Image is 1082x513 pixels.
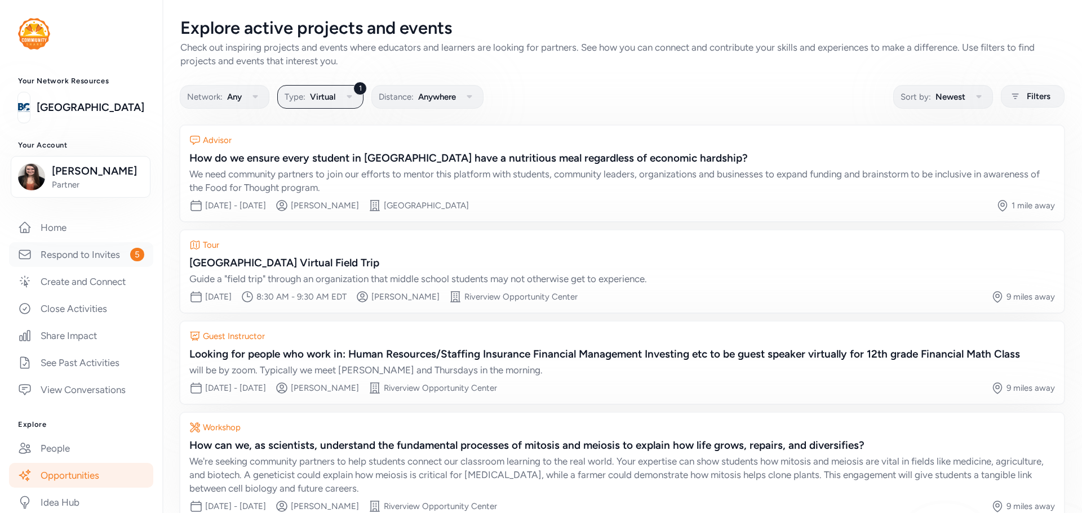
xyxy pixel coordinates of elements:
[189,272,1055,286] div: Guide a "field trip" through an organization that middle school students may not otherwise get to...
[205,200,266,211] div: [DATE] - [DATE]
[291,501,359,512] div: [PERSON_NAME]
[9,463,153,488] a: Opportunities
[1012,200,1055,211] div: 1 mile away
[187,90,223,104] span: Network:
[9,436,153,461] a: People
[205,291,232,302] div: [DATE]
[189,454,1055,495] div: We're seeking community partners to help students connect our classroom learning to the real worl...
[18,141,144,150] h3: Your Account
[9,377,153,402] a: View Conversations
[52,163,143,179] span: [PERSON_NAME]
[418,90,456,104] span: Anywhere
[310,90,336,104] span: Virtual
[291,200,359,211] div: [PERSON_NAME]
[1006,382,1055,394] div: 9 miles away
[11,156,150,198] button: [PERSON_NAME]Partner
[130,248,144,261] span: 5
[1006,501,1055,512] div: 9 miles away
[893,85,993,109] button: Sort by:Newest
[203,135,232,146] div: Advisor
[9,323,153,348] a: Share Impact
[18,77,144,86] h3: Your Network Resources
[384,200,469,211] div: [GEOGRAPHIC_DATA]
[9,296,153,321] a: Close Activities
[285,90,305,104] span: Type:
[901,90,931,104] span: Sort by:
[384,501,497,512] div: Riverview Opportunity Center
[189,363,1055,377] div: will be by zoom. Typically we meet [PERSON_NAME] and Thursdays in the morning.
[371,85,484,109] button: Distance:Anywhere
[1027,90,1050,103] span: Filters
[18,18,50,50] img: logo
[180,41,1064,68] div: Check out inspiring projects and events where educators and learners are looking for partners. Se...
[9,269,153,294] a: Create and Connect
[18,95,30,120] img: logo
[9,215,153,240] a: Home
[277,85,363,109] button: 1Type:Virtual
[935,90,965,104] span: Newest
[203,331,265,342] div: Guest Instructor
[371,291,440,302] div: [PERSON_NAME]
[205,501,266,512] div: [DATE] - [DATE]
[1006,291,1055,302] div: 9 miles away
[205,382,266,394] div: [DATE] - [DATE]
[203,422,241,433] div: Workshop
[189,255,1055,271] div: [GEOGRAPHIC_DATA] Virtual Field Trip
[379,90,414,104] span: Distance:
[227,90,242,104] span: Any
[384,382,497,394] div: Riverview Opportunity Center
[180,85,269,109] button: Network:Any
[189,167,1055,194] div: We need community partners to join our efforts to mentor this platform with students, community l...
[9,350,153,375] a: See Past Activities
[189,438,1055,453] div: How can we, as scientists, understand the fundamental processes of mitosis and meiosis to explain...
[203,239,219,251] div: Tour
[353,82,367,95] div: 1
[9,242,153,267] a: Respond to Invites5
[37,100,144,115] a: [GEOGRAPHIC_DATA]
[256,291,347,302] div: 8:30 AM - 9:30 AM EDT
[291,382,359,394] div: [PERSON_NAME]
[189,346,1055,362] div: Looking for people who work in: Human Resources/Staffing Insurance Financial Management Investing...
[18,420,144,429] h3: Explore
[52,179,143,190] span: Partner
[180,18,1064,38] div: Explore active projects and events
[464,291,578,302] div: Riverview Opportunity Center
[189,150,1055,166] div: How do we ensure every student in [GEOGRAPHIC_DATA] have a nutritious meal regardless of economic...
